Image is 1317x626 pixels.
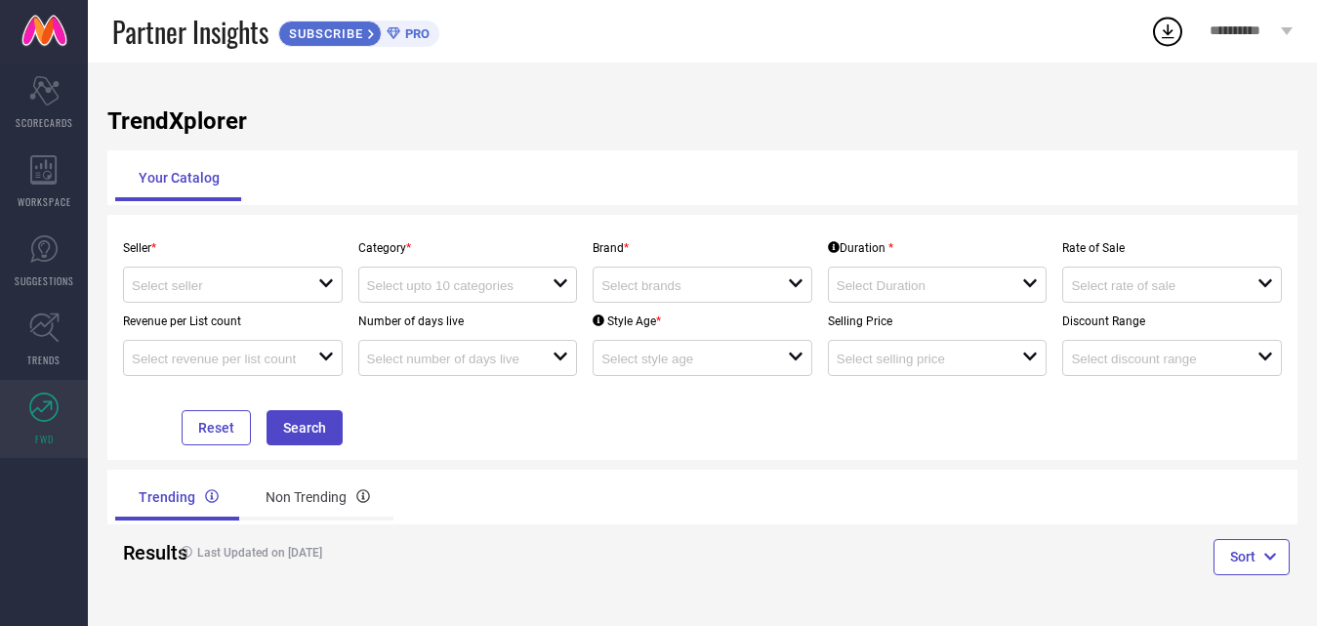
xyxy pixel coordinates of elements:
[367,352,535,366] input: Select number of days live
[123,314,343,328] p: Revenue per List count
[279,26,368,41] span: SUBSCRIBE
[27,353,61,367] span: TRENDS
[593,241,812,255] p: Brand
[828,314,1048,328] p: Selling Price
[1062,241,1282,255] p: Rate of Sale
[123,541,155,564] h2: Results
[1214,539,1290,574] button: Sort
[242,474,393,521] div: Non Trending
[182,410,251,445] button: Reset
[1071,278,1239,293] input: Select rate of sale
[278,16,439,47] a: SUBSCRIBEPRO
[171,546,638,560] h4: Last Updated on [DATE]
[1150,14,1185,49] div: Open download list
[593,314,661,328] div: Style Age
[267,410,343,445] button: Search
[400,26,430,41] span: PRO
[132,352,300,366] input: Select revenue per list count
[837,278,1005,293] input: Select Duration
[16,115,73,130] span: SCORECARDS
[35,432,54,446] span: FWD
[115,154,243,201] div: Your Catalog
[18,194,71,209] span: WORKSPACE
[1062,314,1282,328] p: Discount Range
[358,241,578,255] p: Category
[828,241,893,255] div: Duration
[601,278,769,293] input: Select brands
[115,474,242,521] div: Trending
[367,278,535,293] input: Select upto 10 categories
[15,273,74,288] span: SUGGESTIONS
[837,352,1005,366] input: Select selling price
[1071,352,1239,366] input: Select discount range
[132,278,300,293] input: Select seller
[107,107,1297,135] h1: TrendXplorer
[123,241,343,255] p: Seller
[601,352,769,366] input: Select style age
[358,314,578,328] p: Number of days live
[112,12,268,52] span: Partner Insights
